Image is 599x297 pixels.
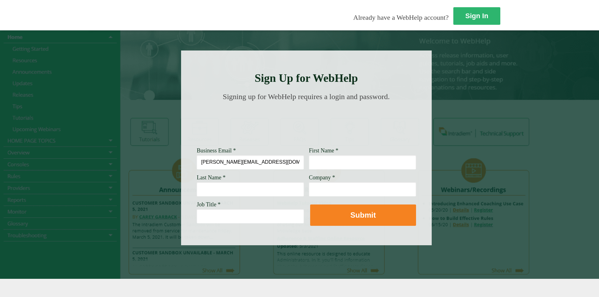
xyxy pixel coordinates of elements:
[197,201,221,208] span: Job Title *
[309,174,335,181] span: Company *
[223,93,390,101] span: Signing up for WebHelp requires a login and password.
[255,72,358,84] strong: Sign Up for WebHelp
[310,204,416,226] button: Submit
[353,13,449,21] span: Already have a WebHelp account?
[201,107,412,139] img: Need Credentials? Sign up below. Have Credentials? Use the sign-in button.
[350,211,376,219] strong: Submit
[453,7,500,25] a: Sign In
[309,147,338,154] span: First Name *
[197,147,236,154] span: Business Email *
[197,174,226,181] span: Last Name *
[465,12,488,20] strong: Sign In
